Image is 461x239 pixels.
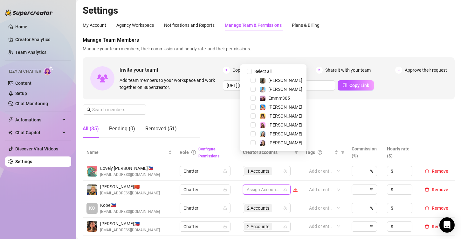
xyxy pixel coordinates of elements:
img: AI Chatter [44,66,53,75]
div: Notifications and Reports [164,22,215,29]
input: Search members [92,106,137,113]
span: Role [180,150,189,155]
span: lock [223,188,227,192]
span: [PERSON_NAME] 🇵🇭 [100,220,160,227]
img: logo-BBDzfeDw.svg [5,10,53,16]
span: copy [342,83,347,87]
span: delete [425,206,429,210]
span: team [283,188,287,192]
img: Yvanne Pingol [87,185,97,195]
img: Amelia [260,131,265,137]
span: Name [86,149,167,156]
a: Creator Analytics [15,34,66,45]
img: Jocelyn [260,113,265,119]
span: 1 Accounts [247,168,269,175]
button: Remove [422,167,451,175]
span: Select tree node [251,105,256,110]
span: 2 Accounts [244,223,272,230]
span: Select tree node [251,78,256,83]
img: Brandy [260,78,265,83]
span: [PERSON_NAME] [268,87,302,92]
a: Setup [15,91,27,96]
span: thunderbolt [8,117,13,122]
div: Open Intercom Messenger [439,217,455,233]
span: delete [425,169,429,173]
span: Chatter [183,222,227,231]
span: KO [89,205,95,212]
span: Select tree node [251,113,256,119]
span: Invite your team! [120,66,223,74]
button: Copy Link [338,80,374,91]
span: Select tree node [251,140,256,145]
span: Chatter [183,166,227,176]
span: search [86,107,91,112]
a: Discover Viral Videos [15,146,58,151]
a: Chat Monitoring [15,101,48,106]
span: Lovely [PERSON_NAME] 🇵🇭 [100,165,160,172]
span: [EMAIL_ADDRESS][DOMAIN_NAME] [100,227,160,233]
span: Emmm305 [268,96,290,101]
span: team [283,169,287,173]
span: Select tree node [251,131,256,136]
span: lock [223,206,227,210]
span: Select tree node [251,96,256,101]
span: 2 [316,67,323,74]
span: delete [425,224,429,229]
span: [PERSON_NAME] [268,140,302,145]
span: Manage Team Members [83,36,455,44]
span: Select all [252,68,274,75]
span: lock [223,225,227,228]
span: filter [293,148,299,157]
span: Remove [432,187,448,192]
a: Home [15,24,27,29]
span: Remove [432,169,448,174]
span: Tags [305,149,315,156]
span: Select tree node [251,122,256,127]
img: Ashley [260,105,265,110]
img: Emmm305 [260,96,265,101]
button: Remove [422,204,451,212]
span: 2 Accounts [247,205,269,212]
img: Sami [260,140,265,146]
span: 2 Accounts [244,204,272,212]
a: Configure Permissions [198,147,219,158]
span: Chatter [183,203,227,213]
span: Creator accounts [243,149,292,156]
span: lock [223,169,227,173]
a: Team Analytics [15,50,46,55]
th: Commission (%) [348,143,383,162]
div: Pending (0) [109,125,135,133]
span: [PERSON_NAME] [268,105,302,110]
span: filter [340,148,346,157]
span: question-circle [318,150,322,155]
img: Aliyah Espiritu [87,221,97,232]
div: Plans & Billing [292,22,320,29]
button: Remove [422,186,451,193]
span: filter [341,150,345,154]
div: My Account [83,22,106,29]
span: Add team members to your workspace and work together on Supercreator. [120,77,220,91]
h2: Settings [83,4,455,17]
img: Lovely Gablines [87,166,97,177]
span: Copy the link from the bottom [232,67,291,74]
div: Manage Team & Permissions [225,22,282,29]
span: delete [425,187,429,192]
img: Chat Copilot [8,130,12,135]
span: Automations [15,115,60,125]
span: Remove [432,224,448,229]
span: [PERSON_NAME] 🇨🇳 [100,183,160,190]
span: Share it with your team [325,67,371,74]
div: Agency Workspace [116,22,154,29]
span: Approve their request [405,67,447,74]
div: Removed (51) [145,125,177,133]
span: [PERSON_NAME] [268,78,302,83]
span: 3 [395,67,402,74]
span: team [283,206,287,210]
th: Hourly rate ($) [383,143,418,162]
span: [PERSON_NAME] [268,122,302,127]
span: [EMAIL_ADDRESS][DOMAIN_NAME] [100,190,160,196]
div: All (35) [83,125,99,133]
span: [EMAIL_ADDRESS][DOMAIN_NAME] [100,209,160,215]
span: Chat Copilot [15,127,60,138]
span: Copy Link [349,83,369,88]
